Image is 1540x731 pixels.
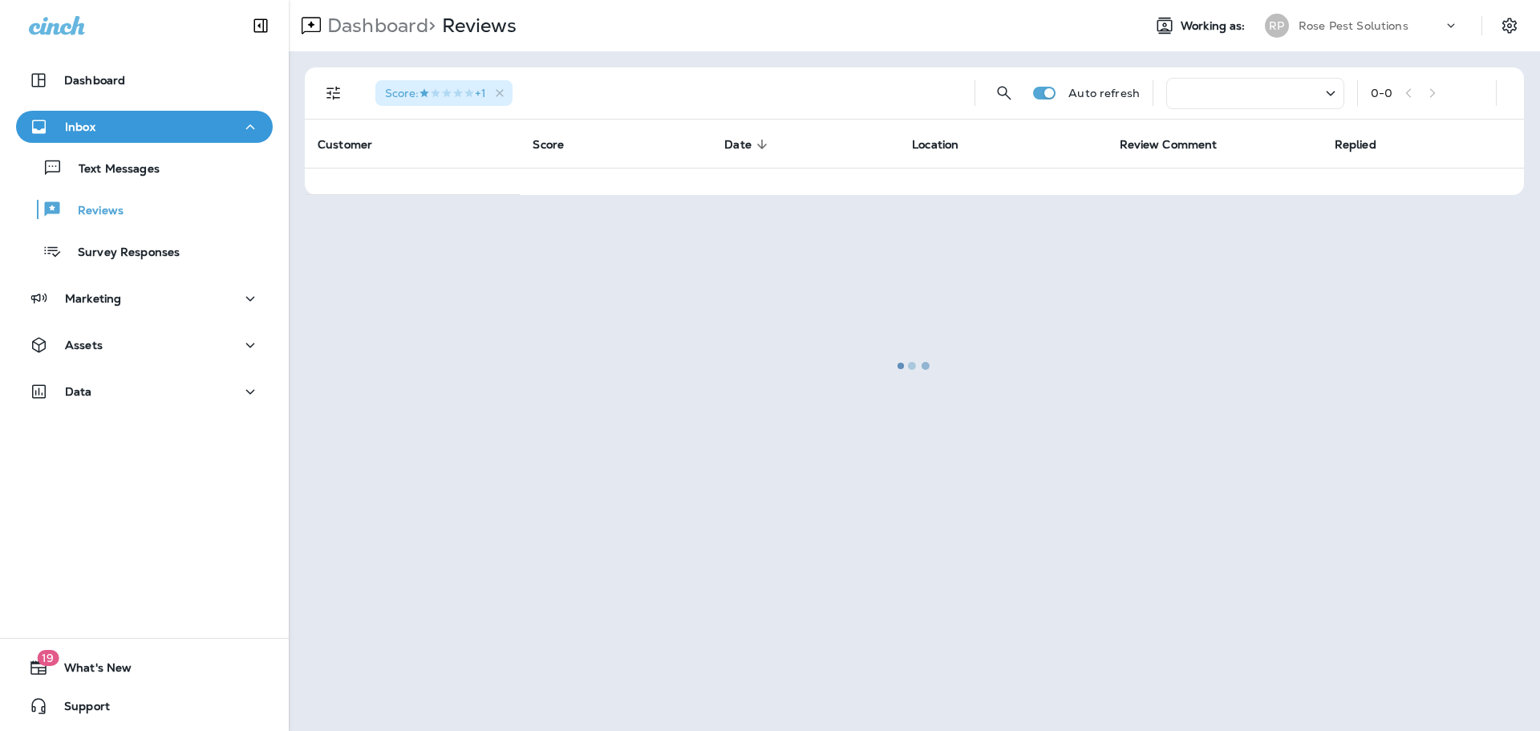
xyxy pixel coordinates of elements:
p: Text Messages [63,162,160,177]
button: Collapse Sidebar [238,10,283,42]
button: Marketing [16,282,273,315]
button: Survey Responses [16,234,273,268]
p: Assets [65,339,103,351]
button: Text Messages [16,151,273,185]
button: Dashboard [16,64,273,96]
p: Data [65,385,92,398]
p: Survey Responses [62,246,180,261]
p: Dashboard [64,74,125,87]
button: Inbox [16,111,273,143]
p: Inbox [65,120,95,133]
button: Support [16,690,273,722]
p: Marketing [65,292,121,305]
span: What's New [48,661,132,680]
span: 19 [37,650,59,666]
span: Support [48,700,110,719]
button: 19What's New [16,652,273,684]
p: Reviews [62,204,124,219]
button: Assets [16,329,273,361]
button: Reviews [16,193,273,226]
button: Data [16,376,273,408]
